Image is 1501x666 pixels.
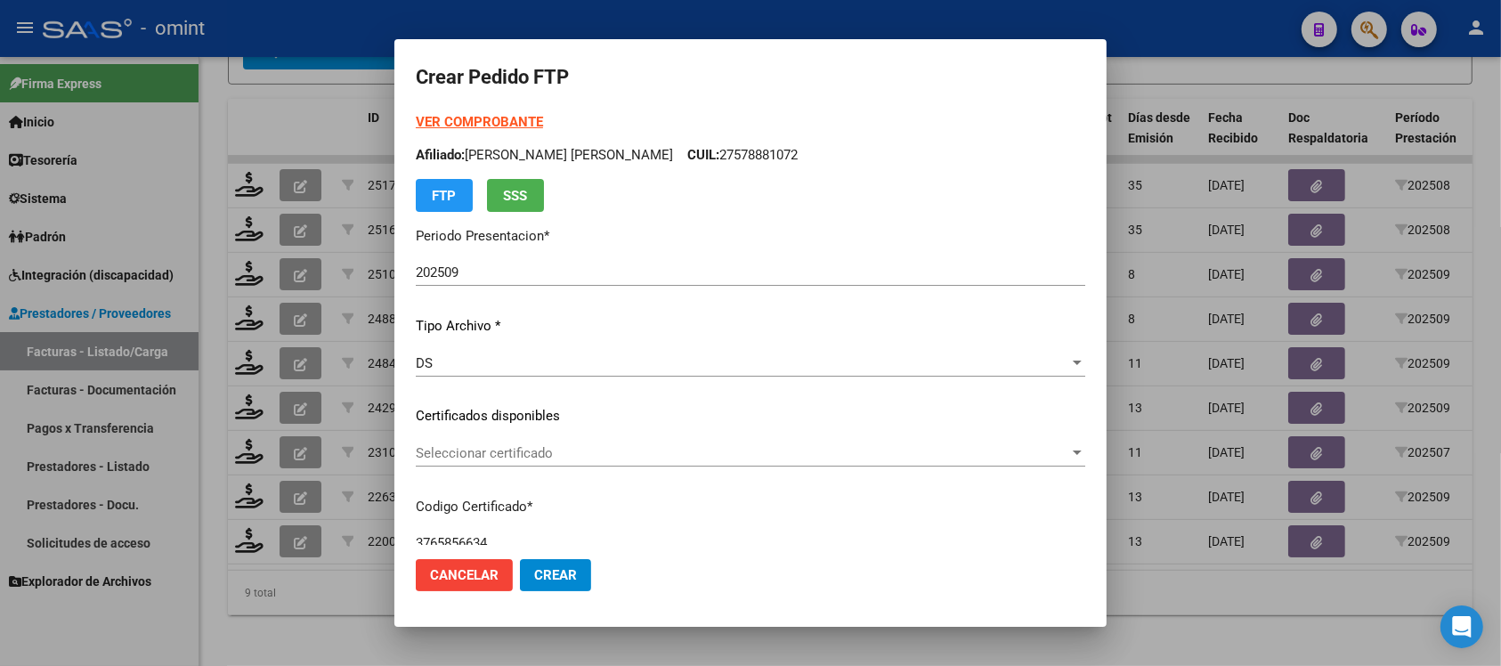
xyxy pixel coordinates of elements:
[487,179,544,212] button: SSS
[416,445,1069,461] span: Seleccionar certificado
[416,355,433,371] span: DS
[416,316,1085,337] p: Tipo Archivo *
[504,188,528,204] span: SSS
[416,147,465,163] span: Afiliado:
[416,145,1085,166] p: [PERSON_NAME] [PERSON_NAME] 27578881072
[433,188,457,204] span: FTP
[416,114,543,130] a: VER COMPROBANTE
[430,567,499,583] span: Cancelar
[416,226,1085,247] p: Periodo Presentacion
[534,567,577,583] span: Crear
[416,406,1085,426] p: Certificados disponibles
[1440,605,1483,648] div: Open Intercom Messenger
[416,179,473,212] button: FTP
[416,61,1085,94] h2: Crear Pedido FTP
[416,559,513,591] button: Cancelar
[520,559,591,591] button: Crear
[416,497,1085,517] p: Codigo Certificado
[687,147,719,163] span: CUIL:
